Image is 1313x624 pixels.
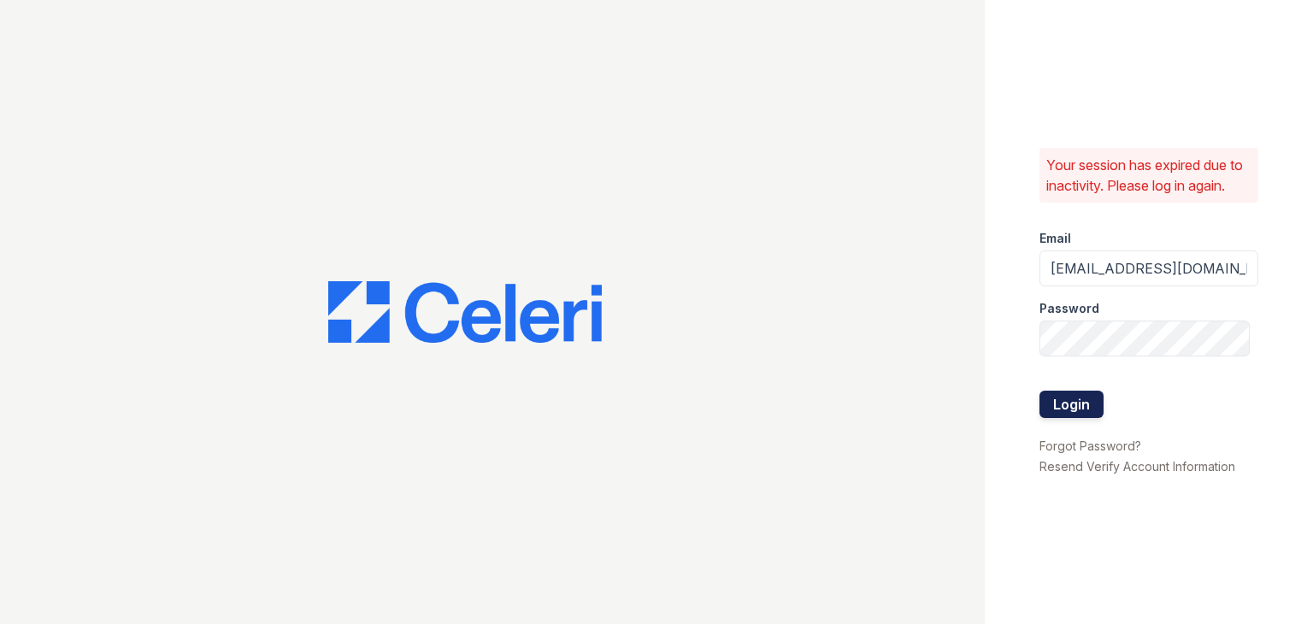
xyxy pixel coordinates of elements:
a: Forgot Password? [1039,439,1141,453]
label: Email [1039,230,1071,247]
button: Login [1039,391,1104,418]
p: Your session has expired due to inactivity. Please log in again. [1046,155,1251,196]
label: Password [1039,300,1099,317]
a: Resend Verify Account Information [1039,459,1235,474]
img: CE_Logo_Blue-a8612792a0a2168367f1c8372b55b34899dd931a85d93a1a3d3e32e68fde9ad4.png [328,281,602,343]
